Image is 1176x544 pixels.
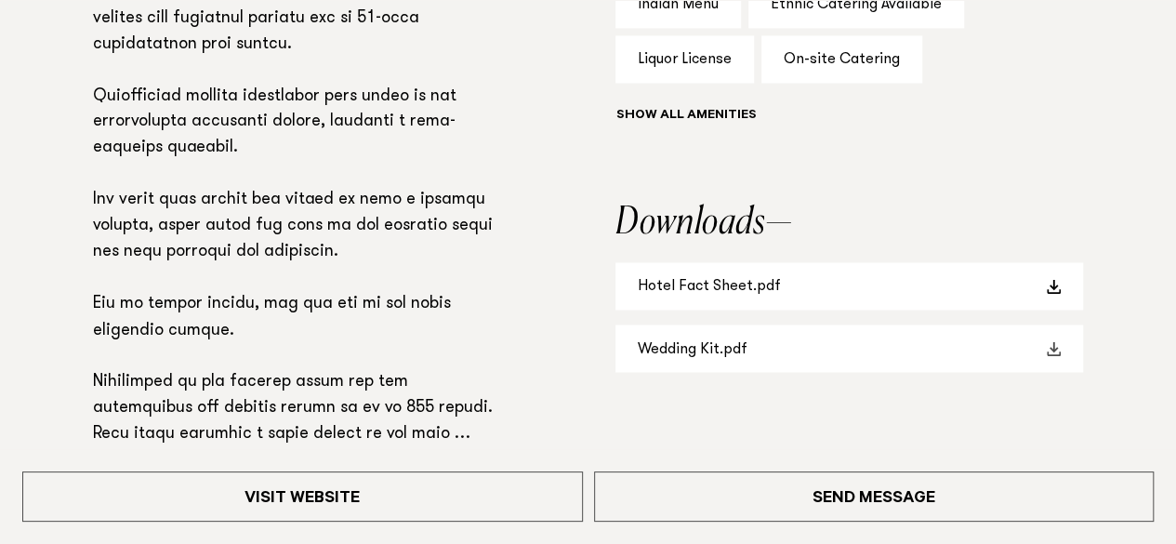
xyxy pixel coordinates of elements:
[615,262,1083,310] a: Hotel Fact Sheet.pdf
[615,35,754,83] div: Liquor License
[594,471,1155,522] a: Send Message
[761,35,922,83] div: On-site Catering
[22,471,583,522] a: Visit Website
[615,325,1083,372] a: Wedding Kit.pdf
[615,205,1083,242] h2: Downloads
